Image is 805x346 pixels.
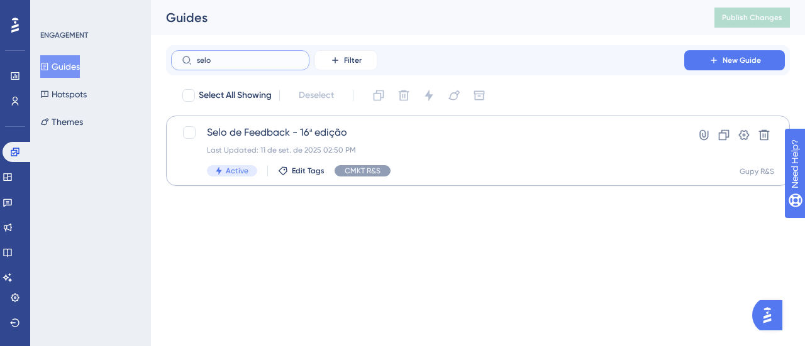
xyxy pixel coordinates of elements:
[197,56,299,65] input: Search
[714,8,790,28] button: Publish Changes
[40,30,88,40] div: ENGAGEMENT
[30,3,79,18] span: Need Help?
[40,55,80,78] button: Guides
[278,166,325,176] button: Edit Tags
[299,88,334,103] span: Deselect
[40,83,87,105] button: Hotspots
[752,296,790,334] iframe: UserGuiding AI Assistant Launcher
[226,166,248,176] span: Active
[207,145,648,155] div: Last Updated: 11 de set. de 2025 02:50 PM
[292,166,325,176] span: Edit Tags
[722,13,782,23] span: Publish Changes
[684,50,785,70] button: New Guide
[166,9,683,26] div: Guides
[723,55,761,65] span: New Guide
[345,166,380,176] span: CMKT R&S
[314,50,377,70] button: Filter
[344,55,362,65] span: Filter
[199,88,272,103] span: Select All Showing
[740,166,774,176] div: Gupy R&S
[207,125,648,140] span: Selo de Feedback - 16ª edição
[287,84,345,107] button: Deselect
[40,111,83,133] button: Themes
